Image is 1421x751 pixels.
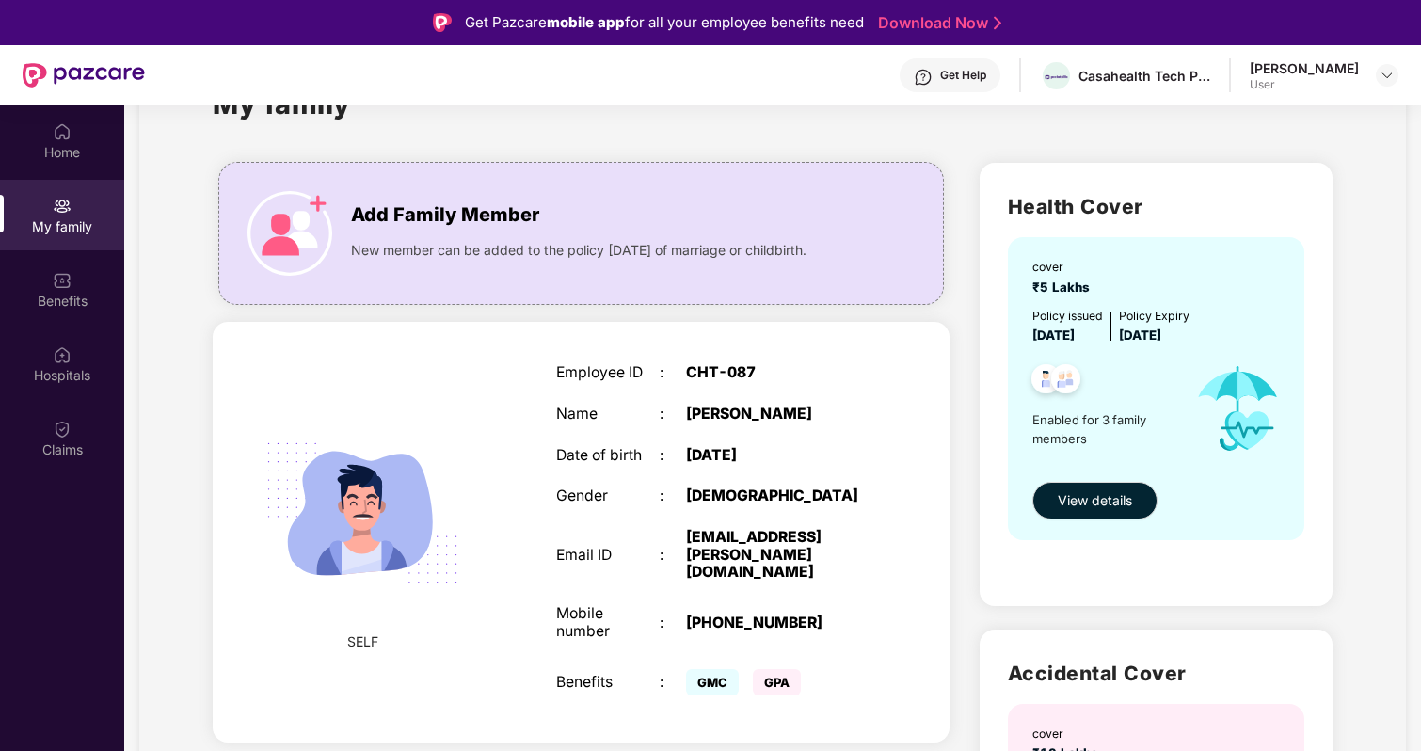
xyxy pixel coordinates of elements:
[1250,77,1359,92] div: User
[556,364,660,382] div: Employee ID
[1119,307,1189,325] div: Policy Expiry
[1043,72,1070,82] img: Pocketpills_logo-horizontal_colour_RGB%20(2)%20(1).png
[556,447,660,465] div: Date of birth
[1023,359,1069,405] img: svg+xml;base64,PHN2ZyB4bWxucz0iaHR0cDovL3d3dy53My5vcmcvMjAwMC9zdmciIHdpZHRoPSI0OC45NDMiIGhlaWdodD...
[1032,280,1097,295] span: ₹5 Lakhs
[244,394,481,631] img: svg+xml;base64,PHN2ZyB4bWxucz0iaHR0cDovL3d3dy53My5vcmcvMjAwMC9zdmciIHdpZHRoPSIyMjQiIGhlaWdodD0iMT...
[556,674,660,692] div: Benefits
[53,420,72,439] img: svg+xml;base64,PHN2ZyBpZD0iQ2xhaW0iIHhtbG5zPSJodHRwOi8vd3d3LnczLm9yZy8yMDAwL3N2ZyIgd2lkdGg9IjIwIi...
[1058,490,1132,511] span: View details
[247,191,332,276] img: icon
[556,605,660,640] div: Mobile number
[660,406,686,423] div: :
[547,13,625,31] strong: mobile app
[660,674,686,692] div: :
[1032,482,1158,519] button: View details
[686,529,868,582] div: [EMAIL_ADDRESS][PERSON_NAME][DOMAIN_NAME]
[753,669,801,695] span: GPA
[686,364,868,382] div: CHT-087
[465,11,864,34] div: Get Pazcare for all your employee benefits need
[686,406,868,423] div: [PERSON_NAME]
[686,669,739,695] span: GMC
[1032,328,1075,343] span: [DATE]
[686,447,868,465] div: [DATE]
[660,364,686,382] div: :
[660,615,686,632] div: :
[1078,67,1210,85] div: Casahealth Tech Private Limited
[1032,410,1179,449] span: Enabled for 3 family members
[1043,359,1089,405] img: svg+xml;base64,PHN2ZyB4bWxucz0iaHR0cDovL3d3dy53My5vcmcvMjAwMC9zdmciIHdpZHRoPSI0OC45NDMiIGhlaWdodD...
[1032,725,1106,743] div: cover
[433,13,452,32] img: Logo
[53,271,72,290] img: svg+xml;base64,PHN2ZyBpZD0iQmVuZWZpdHMiIHhtbG5zPSJodHRwOi8vd3d3LnczLm9yZy8yMDAwL3N2ZyIgd2lkdGg9Ij...
[914,68,933,87] img: svg+xml;base64,PHN2ZyBpZD0iSGVscC0zMngzMiIgeG1sbnM9Imh0dHA6Ly93d3cudzMub3JnLzIwMDAvc3ZnIiB3aWR0aD...
[660,547,686,565] div: :
[1179,345,1297,472] img: icon
[940,68,986,83] div: Get Help
[1008,658,1304,689] h2: Accidental Cover
[1119,328,1161,343] span: [DATE]
[686,487,868,505] div: [DEMOGRAPHIC_DATA]
[660,487,686,505] div: :
[23,63,145,88] img: New Pazcare Logo
[1032,307,1103,325] div: Policy issued
[686,615,868,632] div: [PHONE_NUMBER]
[556,406,660,423] div: Name
[53,197,72,216] img: svg+xml;base64,PHN2ZyB3aWR0aD0iMjAiIGhlaWdodD0iMjAiIHZpZXdCb3g9IjAgMCAyMCAyMCIgZmlsbD0ibm9uZSIgeG...
[556,487,660,505] div: Gender
[1250,59,1359,77] div: [PERSON_NAME]
[1380,68,1395,83] img: svg+xml;base64,PHN2ZyBpZD0iRHJvcGRvd24tMzJ4MzIiIHhtbG5zPSJodHRwOi8vd3d3LnczLm9yZy8yMDAwL3N2ZyIgd2...
[53,345,72,364] img: svg+xml;base64,PHN2ZyBpZD0iSG9zcGl0YWxzIiB4bWxucz0iaHR0cDovL3d3dy53My5vcmcvMjAwMC9zdmciIHdpZHRoPS...
[347,631,378,652] span: SELF
[878,13,996,33] a: Download Now
[351,240,806,261] span: New member can be added to the policy [DATE] of marriage or childbirth.
[556,547,660,565] div: Email ID
[660,447,686,465] div: :
[351,200,539,230] span: Add Family Member
[994,13,1001,33] img: Stroke
[1008,191,1304,222] h2: Health Cover
[53,122,72,141] img: svg+xml;base64,PHN2ZyBpZD0iSG9tZSIgeG1sbnM9Imh0dHA6Ly93d3cudzMub3JnLzIwMDAvc3ZnIiB3aWR0aD0iMjAiIG...
[1032,258,1097,276] div: cover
